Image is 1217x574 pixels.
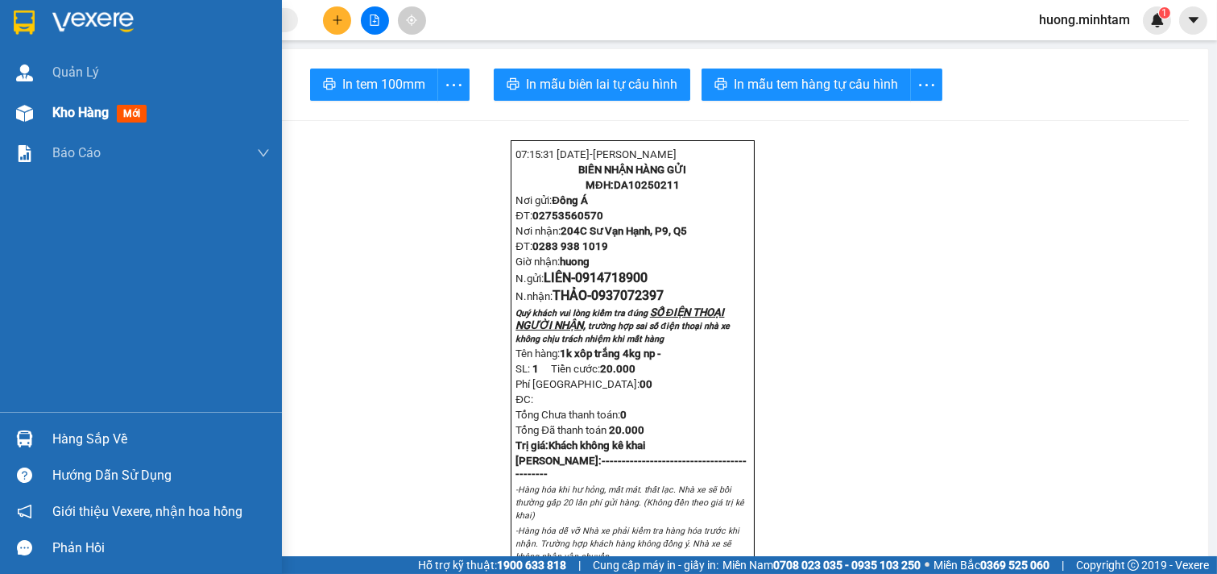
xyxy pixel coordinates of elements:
span: 0914718900 [575,270,648,285]
span: DA10250211 [614,179,680,191]
span: 20.000 [609,424,644,436]
strong: 0369 525 060 [980,559,1049,572]
strong: 1900 633 818 [497,559,566,572]
span: Miền Bắc [933,556,1049,574]
div: Trạm Đông Á [14,14,123,52]
div: [PERSON_NAME] [135,14,263,50]
span: printer [714,77,727,93]
button: plus [323,6,351,35]
span: 02753560570 [532,210,603,222]
button: printerIn tem 100mm [310,69,438,101]
span: SL: [515,363,530,375]
span: caret-down [1186,13,1201,27]
span: aim [406,15,417,26]
span: In tem 100mm [342,74,425,94]
span: 20.000 [600,363,635,375]
span: ĐC: [515,393,533,406]
span: ĐT: [515,210,532,222]
span: LIÊN- [544,270,648,285]
span: Kho hàng [52,105,109,120]
span: | [1062,556,1064,574]
span: Trị giá: [515,439,548,451]
span: Nơi gửi: [515,194,588,206]
span: ⚪️ [925,562,929,568]
span: N.nhận: [515,290,664,302]
span: 0937072397 [591,288,664,303]
img: warehouse-icon [16,64,33,81]
span: 0 [646,378,652,390]
span: plus [332,15,343,26]
strong: 0 [640,378,652,390]
span: In mẫu tem hàng tự cấu hình [734,74,898,94]
strong: MĐH: [586,179,680,191]
span: In mẫu biên lai tự cấu hình [526,74,677,94]
span: file-add [369,15,380,26]
span: more [438,75,469,95]
div: Hướng dẫn sử dụng [52,464,270,488]
span: Đông Á [552,194,588,206]
span: huong.minhtam [1026,10,1143,30]
span: Miền Nam [722,556,921,574]
button: file-add [361,6,389,35]
span: 1 [1161,7,1167,19]
span: printer [507,77,520,93]
span: Nhận: [135,14,173,31]
sup: 1 [1159,7,1170,19]
span: Giờ nhận: [515,256,590,268]
button: caret-down [1179,6,1207,35]
span: 0 [620,409,627,421]
button: aim [398,6,426,35]
span: Nơi nhận: [515,225,687,237]
strong: [PERSON_NAME]:-------------------------------------------- [515,455,747,480]
span: | [578,556,581,574]
span: SỐ ĐIỆN THOẠI NGƯỜI NHẬN, [515,306,724,331]
span: Hỗ trợ kỹ thuật: [418,556,566,574]
span: mới [117,105,147,123]
span: 0283 938 1019 [532,240,608,252]
button: printerIn mẫu biên lai tự cấu hình [494,69,690,101]
div: Hàng sắp về [52,427,270,451]
span: more [911,75,942,95]
span: copyright [1128,559,1139,571]
span: Tổng Chưa thanh toán: [515,409,627,421]
img: logo-vxr [14,10,35,35]
span: Tiền cước: [551,363,635,375]
span: Quản Lý [52,62,99,82]
span: down [257,147,270,160]
strong: 0708 023 035 - 0935 103 250 [773,559,921,572]
span: Phí [GEOGRAPHIC_DATA]: [515,378,652,390]
button: more [910,69,942,101]
img: solution-icon [16,145,33,162]
span: ĐT: [515,240,532,252]
span: notification [17,504,32,519]
span: Giới thiệu Vexere, nhận hoa hồng [52,501,242,522]
span: Tổng Đã thanh toán [515,424,606,436]
span: 1k xôp trắng 4kg np - [560,347,661,360]
span: huong [560,256,590,268]
span: 07:15:31 [DATE]- [515,148,677,160]
span: printer [323,77,336,93]
span: Báo cáo [52,143,101,163]
span: Quý khách vui lòng kiểm tra đúng [515,308,648,318]
img: icon-new-feature [1150,13,1165,27]
button: printerIn mẫu tem hàng tự cấu hình [702,69,911,101]
span: Cung cấp máy in - giấy in: [593,556,718,574]
span: THẢO- [553,288,591,303]
img: warehouse-icon [16,430,33,447]
span: Đã [PERSON_NAME] : [12,104,126,139]
span: message [17,540,32,555]
button: more [437,69,470,101]
span: Khách không kê khai [548,439,645,451]
div: THẢO [135,50,263,69]
span: Gửi: [14,15,39,32]
span: 204C Sư Vạn Hạnh, P9, Q5 [561,225,687,237]
span: N.gửi: [515,272,648,285]
div: LIÊN [14,52,123,72]
span: question-circle [17,468,32,483]
span: 1 [532,363,539,375]
div: 20.000 [12,104,126,158]
div: Phản hồi [52,536,270,560]
em: -Hàng hóa dễ vỡ Nhà xe phải kiểm tra hàng hóa trước khi nhận. Trường hợp khách hàng không đồng ý.... [515,526,739,562]
span: Tên hàng: [515,347,661,360]
span: trường hợp sai số điện thoại nhà xe không chịu trách nhiệm khi mất hàng [515,321,730,344]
